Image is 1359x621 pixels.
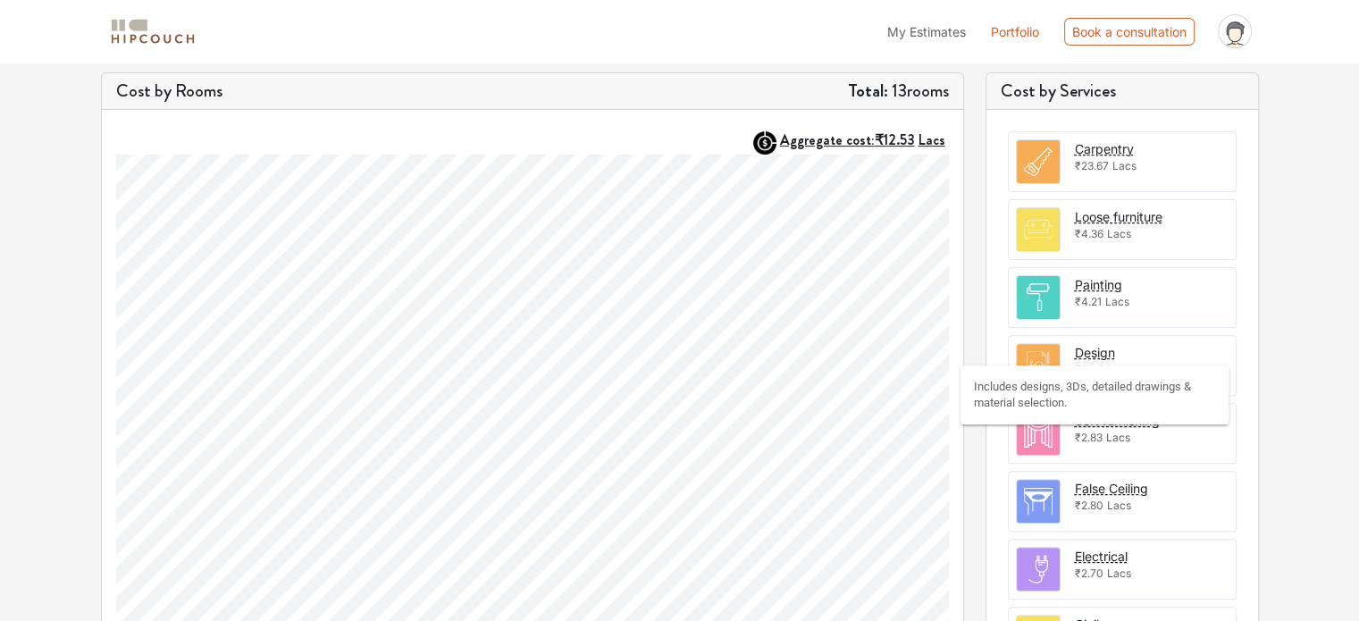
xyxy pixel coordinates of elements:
[848,78,888,104] strong: Total:
[1075,207,1162,226] button: Loose furniture
[991,22,1039,41] a: Portfolio
[1075,275,1122,294] button: Painting
[848,80,949,102] h5: 13 rooms
[108,12,197,52] span: logo-horizontal.svg
[780,130,945,150] strong: Aggregate cost:
[1106,431,1130,444] span: Lacs
[887,24,966,39] span: My Estimates
[1075,227,1103,240] span: ₹4.36
[1107,499,1131,512] span: Lacs
[108,16,197,47] img: logo-horizontal.svg
[1105,295,1129,308] span: Lacs
[1064,18,1195,46] div: Book a consultation
[1075,159,1109,172] span: ₹23.67
[780,131,949,148] button: Aggregate cost:₹12.53Lacs
[1017,548,1060,591] img: room.svg
[1112,159,1137,172] span: Lacs
[1017,208,1060,251] img: room.svg
[1017,140,1060,183] img: room.svg
[1107,566,1131,580] span: Lacs
[1075,343,1115,362] button: Design
[919,130,945,150] span: Lacs
[1017,344,1060,387] img: room.svg
[1107,227,1131,240] span: Lacs
[1017,480,1060,523] img: room.svg
[1075,547,1128,566] button: Electrical
[1075,295,1102,308] span: ₹4.21
[1017,276,1060,319] img: room.svg
[116,80,222,102] h5: Cost by Rooms
[1075,431,1103,444] span: ₹2.83
[1075,139,1134,158] button: Carpentry
[1075,479,1148,498] button: False Ceiling
[1075,566,1103,580] span: ₹2.70
[974,379,1215,411] div: Includes designs, 3Ds, detailed drawings & material selection.
[753,131,776,155] img: AggregateIcon
[1001,80,1244,102] h5: Cost by Services
[1075,499,1103,512] span: ₹2.80
[875,130,915,150] span: ₹12.53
